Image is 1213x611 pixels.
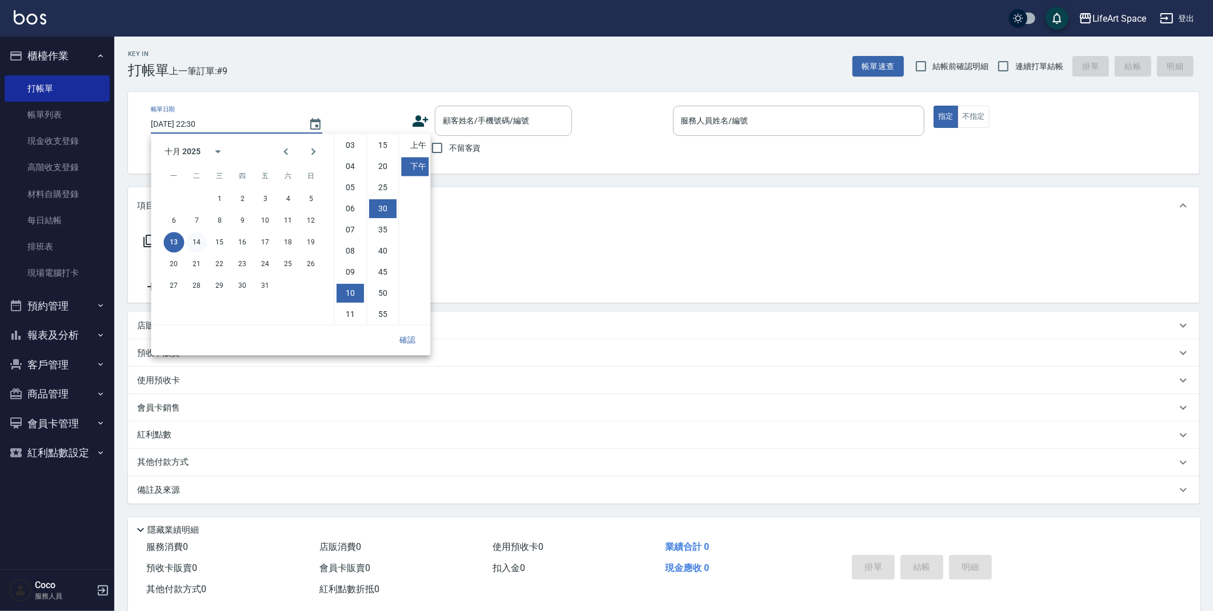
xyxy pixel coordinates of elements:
[128,394,1199,421] div: 會員卡銷售
[232,275,253,296] button: 30
[369,220,397,239] li: 35 minutes
[5,438,110,468] button: 紅利點數設定
[1015,61,1063,73] span: 連續打單結帳
[278,254,298,274] button: 25
[255,254,275,274] button: 24
[319,541,361,552] span: 店販消費 0
[163,275,184,296] button: 27
[5,41,110,71] button: 櫃檯作業
[319,584,379,594] span: 紅利點數折抵 0
[232,254,253,274] button: 23
[366,134,398,324] ul: Select minutes
[401,157,429,176] li: 下午
[128,421,1199,449] div: 紅利點數
[9,579,32,602] img: Person
[146,584,206,594] span: 其他付款方式 0
[272,138,299,165] button: Previous month
[151,115,297,134] input: YYYY/MM/DD hh:mm
[449,142,481,154] span: 不留客資
[186,254,207,274] button: 21
[165,146,201,158] div: 十月 2025
[163,232,184,252] button: 13
[337,136,364,155] li: 3 hours
[337,178,364,197] li: 5 hours
[128,339,1199,367] div: 預收卡販賣
[334,134,366,324] ul: Select hours
[163,164,184,187] span: 星期一
[137,402,180,414] p: 會員卡銷售
[232,188,253,209] button: 2
[278,188,298,209] button: 4
[1092,11,1146,26] div: LifeArt Space
[301,210,321,231] button: 12
[209,275,230,296] button: 29
[1046,7,1068,30] button: save
[186,232,207,252] button: 14
[933,61,989,73] span: 結帳前確認明細
[493,562,525,573] span: 扣入金 0
[337,199,364,218] li: 6 hours
[934,106,958,128] button: 指定
[209,210,230,231] button: 8
[5,234,110,260] a: 排班表
[128,62,169,78] h3: 打帳單
[369,157,397,176] li: 20 minutes
[319,562,370,573] span: 會員卡販賣 0
[369,284,397,303] li: 50 minutes
[301,232,321,252] button: 19
[137,347,180,359] p: 預收卡販賣
[128,187,1199,224] div: 項目消費
[398,134,430,324] ul: Select meridiem
[278,164,298,187] span: 星期六
[255,275,275,296] button: 31
[137,456,194,469] p: 其他付款方式
[146,562,197,573] span: 預收卡販賣 0
[5,409,110,439] button: 會員卡管理
[1074,7,1151,30] button: LifeArt Space
[1155,8,1199,29] button: 登出
[493,541,543,552] span: 使用預收卡 0
[232,232,253,252] button: 16
[209,188,230,209] button: 1
[369,242,397,260] li: 40 minutes
[255,210,275,231] button: 10
[137,320,171,332] p: 店販銷售
[151,105,175,114] label: 帳單日期
[255,232,275,252] button: 17
[665,541,709,552] span: 業績合計 0
[209,232,230,252] button: 15
[301,188,321,209] button: 5
[337,263,364,282] li: 9 hours
[14,10,46,25] img: Logo
[401,136,429,155] li: 上午
[169,64,228,78] span: 上一筆訂單:#9
[337,220,364,239] li: 7 hours
[232,164,253,187] span: 星期四
[5,291,110,321] button: 預約管理
[128,367,1199,394] div: 使用預收卡
[369,136,397,155] li: 15 minutes
[369,263,397,282] li: 45 minutes
[186,164,207,187] span: 星期二
[5,379,110,409] button: 商品管理
[301,254,321,274] button: 26
[301,164,321,187] span: 星期日
[299,138,327,165] button: Next month
[5,75,110,102] a: 打帳單
[5,320,110,350] button: 報表及分析
[369,305,397,324] li: 55 minutes
[278,232,298,252] button: 18
[186,275,207,296] button: 28
[232,210,253,231] button: 9
[852,56,904,77] button: 帳單速查
[137,200,171,212] p: 項目消費
[163,210,184,231] button: 6
[204,138,231,165] button: calendar view is open, switch to year view
[137,484,180,496] p: 備註及來源
[35,580,93,591] h5: Coco
[163,254,184,274] button: 20
[128,312,1199,339] div: 店販銷售
[369,199,397,218] li: 30 minutes
[128,449,1199,476] div: 其他付款方式
[35,591,93,601] p: 服務人員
